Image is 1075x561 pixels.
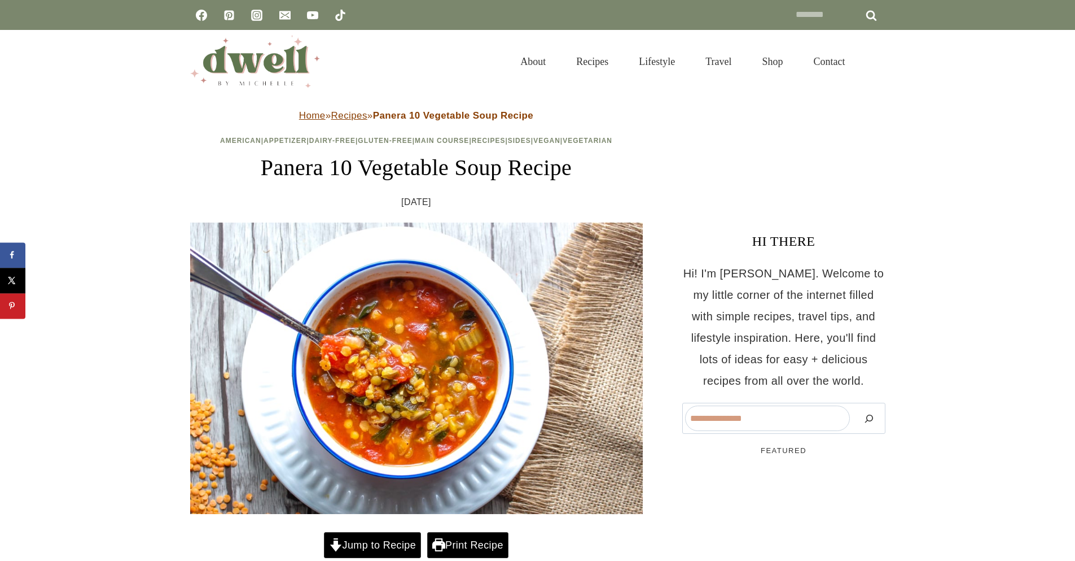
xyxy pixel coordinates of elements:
[358,137,412,145] a: Gluten-Free
[331,110,367,121] a: Recipes
[401,194,431,211] time: [DATE]
[866,52,885,71] button: View Search Form
[855,406,883,431] button: Search
[245,4,268,27] a: Instagram
[798,42,861,81] a: Contact
[309,137,356,145] a: Dairy-Free
[505,42,860,81] nav: Primary Navigation
[264,137,306,145] a: Appetizer
[373,110,534,121] strong: Panera 10 Vegetable Soup Recipe
[220,137,261,145] a: American
[682,263,885,392] p: Hi! I'm [PERSON_NAME]. Welcome to my little corner of the internet filled with simple recipes, tr...
[301,4,324,27] a: YouTube
[682,231,885,251] h3: HI THERE
[690,42,747,81] a: Travel
[218,4,240,27] a: Pinterest
[508,137,531,145] a: Sides
[299,110,326,121] a: Home
[329,4,352,27] a: TikTok
[427,532,508,558] a: Print Recipe
[563,137,612,145] a: Vegetarian
[190,4,213,27] a: Facebook
[190,36,320,88] img: DWELL by michelle
[624,42,690,81] a: Lifestyle
[190,223,643,514] img: Panera soup in a bowl
[561,42,624,81] a: Recipes
[533,137,560,145] a: Vegan
[747,42,798,81] a: Shop
[220,137,612,145] span: | | | | | | | |
[274,4,296,27] a: Email
[190,151,643,185] h1: Panera 10 Vegetable Soup Recipe
[505,42,561,81] a: About
[299,110,533,121] span: » »
[472,137,506,145] a: Recipes
[415,137,469,145] a: Main Course
[682,445,885,456] h5: FEATURED
[324,532,421,558] a: Jump to Recipe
